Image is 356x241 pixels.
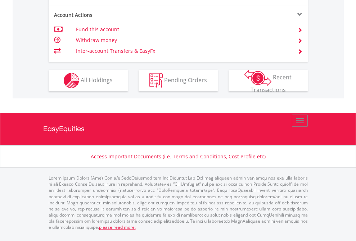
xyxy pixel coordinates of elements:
[76,35,289,46] td: Withdraw money
[99,224,136,230] a: please read more:
[64,73,79,88] img: holdings-wht.png
[76,24,289,35] td: Fund this account
[49,70,128,91] button: All Holdings
[139,70,218,91] button: Pending Orders
[49,175,308,230] p: Lorem Ipsum Dolors (Ame) Con a/e SeddOeiusmod tem InciDiduntut Lab Etd mag aliquaen admin veniamq...
[149,73,163,88] img: pending_instructions-wht.png
[43,113,313,145] a: EasyEquities
[49,11,178,19] div: Account Actions
[81,76,113,84] span: All Holdings
[229,70,308,91] button: Recent Transactions
[76,46,289,56] td: Inter-account Transfers & EasyFx
[91,153,266,160] a: Access Important Documents (i.e. Terms and Conditions, Cost Profile etc)
[244,70,271,86] img: transactions-zar-wht.png
[164,76,207,84] span: Pending Orders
